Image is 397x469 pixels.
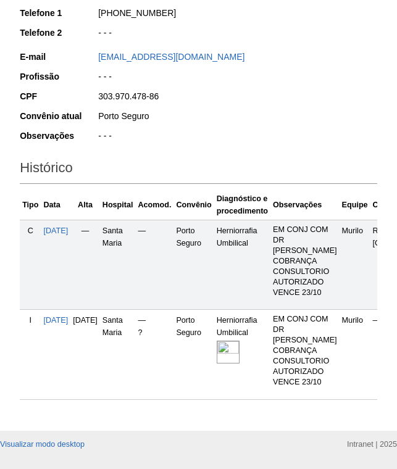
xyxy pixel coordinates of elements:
th: Observações [270,190,340,220]
td: — ? [136,310,174,399]
a: [EMAIL_ADDRESS][DOMAIN_NAME] [98,52,244,62]
td: Murilo [340,310,370,399]
a: [DATE] [44,316,69,325]
th: Data [41,190,71,220]
th: Alta [70,190,100,220]
th: Convênio [173,190,214,220]
td: Santa Maria [100,310,136,399]
div: Observações [20,130,97,142]
th: Hospital [100,190,136,220]
div: - - - [97,130,377,145]
th: Equipe [340,190,370,220]
th: Acomod. [136,190,174,220]
th: Tipo [20,190,41,220]
td: — [136,220,174,309]
div: Convênio atual [20,110,97,122]
td: Porto Seguro [173,310,214,399]
div: I [22,314,38,326]
div: CPF [20,90,97,102]
a: [DATE] [44,226,69,235]
p: EM CONJ COM DR [PERSON_NAME] COBRANÇA CONSULTORIO AUTORIZADO VENCE 23/10 [273,225,337,298]
div: C [22,225,38,237]
div: [PHONE_NUMBER] [97,7,377,22]
div: E-mail [20,51,97,63]
p: EM CONJ COM DR [PERSON_NAME] COBRANÇA CONSULTORIO AUTORIZADO VENCE 23/10 [273,314,337,388]
div: 303.970.478-86 [97,90,377,106]
div: - - - [97,27,377,42]
th: Diagnóstico e procedimento [214,190,270,220]
td: — [70,220,100,309]
td: Herniorrafia Umbilical [214,310,270,399]
h2: Histórico [20,156,377,184]
div: Intranet | 2025 [347,438,397,450]
div: Telefone 1 [20,7,97,19]
td: Porto Seguro [173,220,214,309]
div: Porto Seguro [97,110,377,125]
div: - - - [97,70,377,86]
td: Murilo [340,220,370,309]
div: Telefone 2 [20,27,97,39]
td: Herniorrafia Umbilical [214,220,270,309]
td: Santa Maria [100,220,136,309]
span: [DATE] [73,316,98,325]
div: Profissão [20,70,97,83]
